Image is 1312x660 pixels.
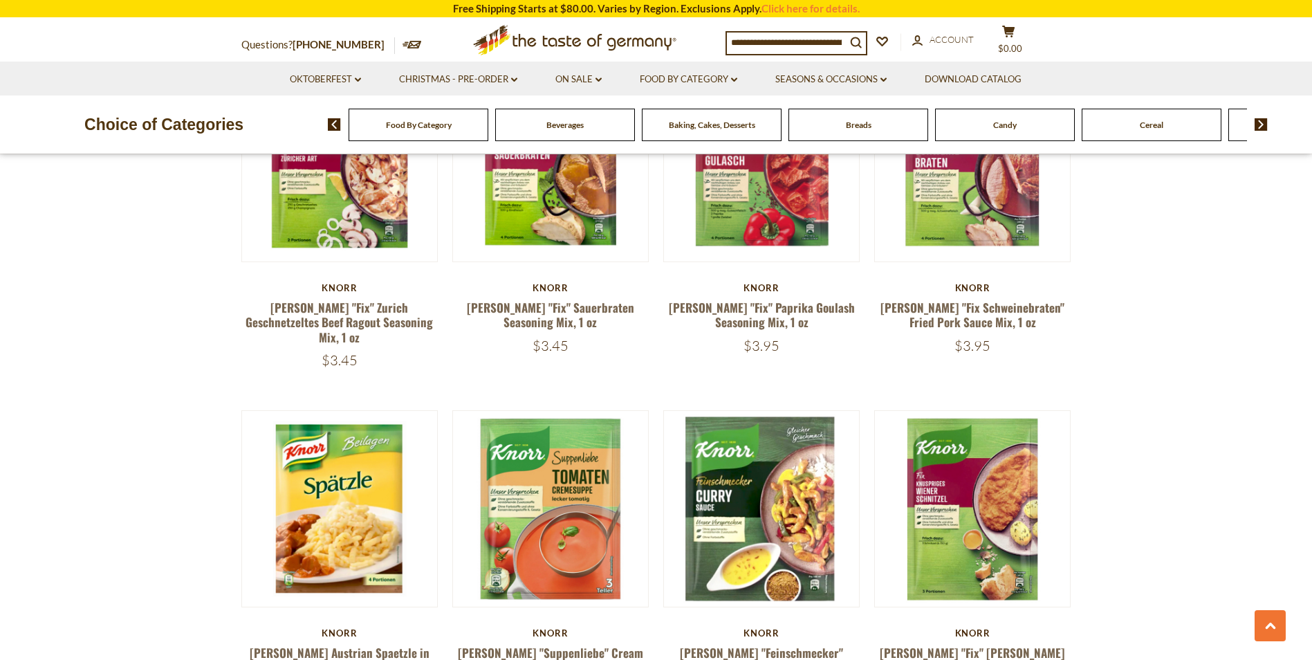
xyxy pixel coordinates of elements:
div: Knorr [874,627,1071,639]
div: Knorr [241,282,438,293]
span: $0.00 [998,43,1022,54]
a: Breads [846,120,871,130]
a: Click here for details. [761,2,860,15]
a: [PERSON_NAME] "Fix" Zurich Geschnetzeltes Beef Ragout Seasoning Mix, 1 oz [246,299,433,346]
span: Account [930,34,974,45]
span: $3.95 [743,337,779,354]
a: On Sale [555,72,602,87]
a: Seasons & Occasions [775,72,887,87]
a: Food By Category [386,120,452,130]
a: Baking, Cakes, Desserts [669,120,755,130]
a: Candy [993,120,1017,130]
img: next arrow [1255,118,1268,131]
img: Knorr [453,411,649,607]
span: $3.45 [533,337,569,354]
img: Knorr [453,66,649,262]
img: previous arrow [328,118,341,131]
div: Knorr [663,627,860,639]
a: Food By Category [640,72,737,87]
img: Knorr [875,66,1071,262]
a: Download Catalog [925,72,1022,87]
a: Oktoberfest [290,72,361,87]
div: Knorr [452,282,649,293]
button: $0.00 [988,25,1030,59]
img: Knorr [664,411,860,607]
a: Christmas - PRE-ORDER [399,72,517,87]
a: [PERSON_NAME] "Fix Schweinebraten" Fried Pork Sauce Mix, 1 oz [880,299,1064,331]
p: Questions? [241,36,395,54]
img: Knorr [664,66,860,262]
img: Knorr [875,411,1071,607]
a: Cereal [1140,120,1163,130]
div: Knorr [452,627,649,639]
div: Knorr [241,627,438,639]
img: Knorr [242,66,438,262]
a: [PERSON_NAME] "Fix" Paprika Goulash Seasoning Mix, 1 oz [669,299,855,331]
span: $3.95 [954,337,990,354]
a: Account [912,33,974,48]
a: Beverages [546,120,584,130]
a: [PERSON_NAME] "Fix" Sauerbraten Seasoning Mix, 1 oz [467,299,634,331]
div: Knorr [663,282,860,293]
img: Knorr [242,411,438,607]
div: Knorr [874,282,1071,293]
span: $3.45 [322,351,358,369]
a: [PHONE_NUMBER] [293,38,385,51]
